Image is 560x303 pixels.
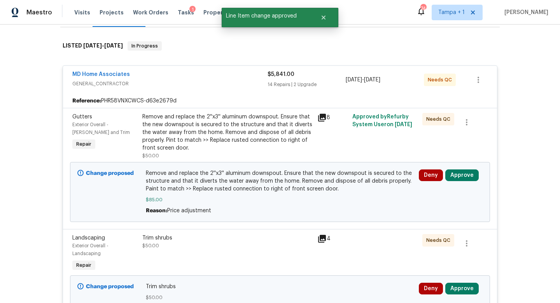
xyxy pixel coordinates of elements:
div: Trim shrubs [142,234,313,242]
span: $85.00 [146,196,415,204]
span: Reason: [146,208,167,213]
button: Approve [445,283,479,294]
div: 1 [189,6,196,14]
b: Change proposed [86,171,134,176]
span: Needs QC [426,236,453,244]
div: Remove and replace the 2''x3'' aluminum downspout. Ensure that the new downspout is secured to th... [142,113,313,152]
div: 74 [420,5,426,12]
span: - [83,43,123,48]
span: Repair [73,261,94,269]
span: Projects [100,9,124,16]
span: [PERSON_NAME] [501,9,548,16]
span: $50.00 [142,243,159,248]
b: Change proposed [86,284,134,289]
div: 8 [317,113,348,122]
span: [DATE] [395,122,412,127]
span: Properties [203,9,234,16]
span: $50.00 [142,153,159,158]
button: Close [311,10,336,25]
span: [DATE] [346,77,362,83]
span: [DATE] [104,43,123,48]
span: Landscaping [72,235,105,241]
a: MD Home Associates [72,72,130,77]
span: Remove and replace the 2''x3'' aluminum downspout. Ensure that the new downspout is secured to th... [146,169,415,193]
span: Exterior Overall - [PERSON_NAME] and Trim [72,122,130,135]
span: Exterior Overall - Landscaping [72,243,108,256]
span: Tampa + 1 [438,9,465,16]
span: Maestro [26,9,52,16]
b: Reference: [72,97,101,105]
span: Work Orders [133,9,168,16]
span: Approved by Refurby System User on [352,114,412,127]
button: Approve [445,169,479,181]
span: $50.00 [146,294,415,301]
button: Deny [419,283,443,294]
button: Deny [419,169,443,181]
span: Needs QC [428,76,455,84]
div: PHR58VNXCWCS-d63e2679d [63,94,497,108]
span: Price adjustment [167,208,211,213]
span: [DATE] [364,77,380,83]
span: $5,841.00 [268,72,294,77]
div: LISTED [DATE]-[DATE]In Progress [60,33,500,58]
span: Trim shrubs [146,283,415,291]
span: - [346,76,380,84]
div: 14 Repairs | 2 Upgrade [268,81,346,88]
span: [DATE] [83,43,102,48]
span: GENERAL_CONTRACTOR [72,80,268,88]
span: Repair [73,140,94,148]
span: Visits [74,9,90,16]
span: In Progress [128,42,161,50]
span: Tasks [178,10,194,15]
span: Needs QC [426,115,453,123]
span: Gutters [72,114,92,120]
span: Line Item change approved [222,8,311,24]
h6: LISTED [63,41,123,51]
div: 4 [317,234,348,243]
